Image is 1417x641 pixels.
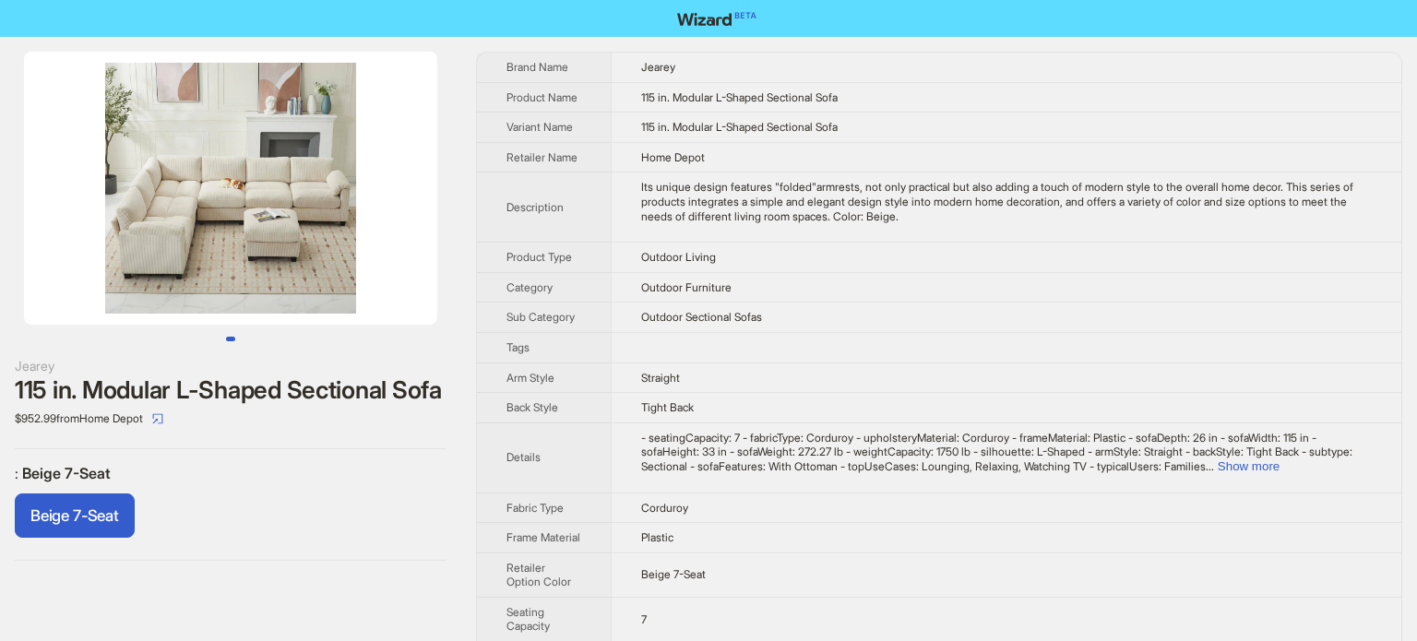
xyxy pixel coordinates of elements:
[1206,459,1214,473] span: ...
[506,605,550,634] span: Seating Capacity
[506,450,541,464] span: Details
[641,120,838,134] span: 115 in. Modular L-Shaped Sectional Sofa
[641,501,688,515] span: Corduroy
[15,376,447,404] div: 115 in. Modular L-Shaped Sectional Sofa
[506,310,575,324] span: Sub Category
[506,150,578,164] span: Retailer Name
[641,567,706,581] span: Beige 7-Seat
[506,250,572,264] span: Product Type
[506,200,564,214] span: Description
[641,90,838,104] span: 115 in. Modular L-Shaped Sectional Sofa
[506,120,573,134] span: Variant Name
[226,337,235,341] button: Go to slide 1
[22,464,111,482] span: Beige 7-Seat
[24,52,437,325] img: 115 in. Modular L-Shaped Sectional Sofa 115 in. Modular L-Shaped Sectional Sofa image 1
[15,493,135,538] label: available
[506,340,530,354] span: Tags
[641,431,1352,473] span: - seatingCapacity: 7 - fabricType: Corduroy - upholsteryMaterial: Corduroy - frameMaterial: Plast...
[506,60,568,74] span: Brand Name
[641,180,1372,223] div: Its unique design features "folded"armrests, not only practical but also adding a touch of modern...
[506,530,580,544] span: Frame Material
[15,464,22,482] span: :
[506,501,564,515] span: Fabric Type
[506,280,553,294] span: Category
[506,561,571,589] span: Retailer Option Color
[641,150,705,164] span: Home Depot
[1218,459,1280,473] button: Expand
[152,413,163,424] span: select
[15,404,447,433] div: $952.99 from Home Depot
[30,506,119,525] span: Beige 7-Seat
[641,400,694,414] span: Tight Back
[506,90,578,104] span: Product Name
[506,400,558,414] span: Back Style
[15,356,447,376] div: Jearey
[641,612,647,626] span: 7
[506,371,554,385] span: Arm Style
[641,250,716,264] span: Outdoor Living
[641,431,1372,474] div: - seatingCapacity: 7 - fabricType: Corduroy - upholsteryMaterial: Corduroy - frameMaterial: Plast...
[641,371,680,385] span: Straight
[641,280,732,294] span: Outdoor Furniture
[641,60,675,74] span: Jearey
[641,530,673,544] span: Plastic
[641,310,762,324] span: Outdoor Sectional Sofas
